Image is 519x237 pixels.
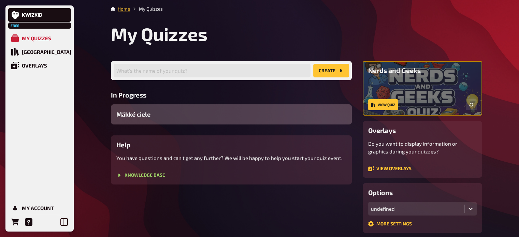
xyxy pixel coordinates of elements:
a: Mäkké ciele [111,104,352,124]
a: Overlays [8,59,71,72]
h3: Options [368,189,477,196]
a: View overlays [368,166,412,171]
input: What's the name of your quiz? [114,64,311,77]
li: Home [118,5,130,12]
p: Do you want to display information or graphics during your quizzes? [368,140,477,155]
div: Overlays [22,62,47,69]
a: Quiz Library [8,45,71,59]
a: Orders [8,215,22,229]
a: View quiz [368,99,398,110]
a: Knowledge Base [116,173,165,178]
div: undefined [371,206,461,212]
a: My Quizzes [8,31,71,45]
h3: Nerds and Geeks [368,66,477,74]
a: My Account [8,201,71,215]
a: Home [118,6,130,12]
h1: My Quizzes [111,23,482,45]
h3: Help [116,141,346,149]
button: create [313,64,349,77]
a: More settings [368,221,412,226]
h3: Overlays [368,127,477,134]
a: Help [22,215,35,229]
span: Mäkké ciele [116,110,150,119]
span: Free [9,24,21,28]
div: [GEOGRAPHIC_DATA] [22,49,71,55]
div: My Account [22,205,54,211]
h3: In Progress [111,91,352,99]
li: My Quizzes [130,5,163,12]
div: My Quizzes [22,35,51,41]
p: You have questions and can't get any further? We will be happy to help you start your quiz event. [116,154,346,162]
